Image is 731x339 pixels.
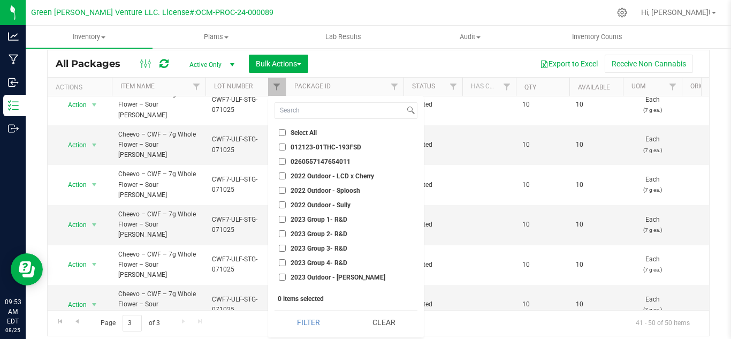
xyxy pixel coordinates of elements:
span: Cheevo – CWF – 7g Whole Flower – Sour [PERSON_NAME] [118,209,199,240]
input: 3 [123,315,142,332]
span: Cheevo – CWF – 7g Whole Flower – Sour [PERSON_NAME] [118,130,199,161]
inline-svg: Analytics [8,31,19,42]
input: 2023 Group 3- R&D [279,245,286,252]
a: Package ID [294,82,331,90]
span: Page of 3 [92,315,169,332]
input: Select All [279,129,286,136]
button: Bulk Actions [249,55,308,73]
a: Item Name [120,82,155,90]
input: 012123-01THC-193FSD [279,144,286,150]
span: Each [629,295,675,315]
p: 09:53 AM EDT [5,297,21,326]
button: Export to Excel [533,55,605,73]
p: (7 g ea.) [629,265,675,275]
a: Status [412,82,435,90]
span: 2023 Group 4- R&D [291,260,347,266]
a: Available [578,84,610,91]
span: Bulk Actions [256,59,301,68]
a: Lot Number [214,82,253,90]
span: Each [629,134,675,155]
span: Created [410,299,456,310]
span: Created [410,100,456,110]
span: Inventory [26,32,153,42]
span: 10 [576,260,616,270]
a: Filter [188,78,205,96]
inline-svg: Inventory [8,100,19,111]
span: select [88,138,101,153]
span: 2023 Group 1- R&D [291,216,347,223]
p: 08/25 [5,326,21,334]
span: Action [58,297,87,312]
span: Each [629,95,675,115]
a: Filter [386,78,403,96]
span: 10 [522,260,563,270]
span: select [88,257,101,272]
span: Inventory Counts [558,32,637,42]
span: Created [410,140,456,150]
inline-svg: Outbound [8,123,19,134]
input: 2022 Outdoor - LCD x Cherry [279,172,286,179]
span: 10 [576,299,616,310]
a: Qty [524,84,536,91]
span: Plants [153,32,279,42]
span: select [88,217,101,232]
span: select [88,177,101,192]
a: Lab Results [279,26,406,48]
button: Clear [349,311,417,334]
span: CWF7-ULF-STG-071025 [212,254,279,275]
div: 0 items selected [278,295,414,303]
span: Created [410,260,456,270]
span: 2022 Outdoor - Sploosh [291,187,360,194]
input: 0260557147654011 [279,158,286,165]
span: 10 [576,100,616,110]
a: Plants [153,26,279,48]
th: Has COA [462,78,516,96]
p: (7 g ea.) [629,225,675,235]
input: 2023 Group 1- R&D [279,216,286,223]
span: 0260557147654011 [291,159,351,165]
input: 2022 Outdoor - Sully [279,201,286,208]
span: 41 - 50 of 50 items [627,315,698,331]
span: Green [PERSON_NAME] Venture LLC. License#:OCM-PROC-24-000089 [31,8,273,17]
a: Go to the previous page [69,315,85,329]
iframe: Resource center [11,253,43,285]
span: CWF7-ULF-STG-071025 [212,295,279,315]
span: 10 [522,100,563,110]
span: Action [58,97,87,112]
a: Audit [407,26,534,48]
span: Created [410,220,456,230]
span: Hi, [PERSON_NAME]! [641,8,711,17]
span: 10 [522,180,563,190]
span: Cheevo – CWF – 7g Whole Flower – Sour [PERSON_NAME] [118,250,199,281]
inline-svg: Inbound [8,77,19,88]
span: Audit [407,32,533,42]
span: Action [58,217,87,232]
span: Created [410,180,456,190]
span: 10 [576,180,616,190]
span: 2023 Outdoor - [PERSON_NAME] [291,274,385,281]
span: All Packages [56,58,131,70]
p: (7 g ea.) [629,105,675,115]
span: select [88,297,101,312]
span: select [88,97,101,112]
input: 2023 Group 2- R&D [279,230,286,237]
span: CWF7-ULF-STG-071025 [212,134,279,155]
span: Cheevo – CWF – 7g Whole Flower – Sour [PERSON_NAME] [118,289,199,320]
span: Each [629,254,675,275]
button: Filter [275,311,342,334]
span: 012123-01THC-193FSD [291,144,361,150]
a: Filter [268,78,286,96]
a: UOM [631,82,645,90]
span: Each [629,175,675,195]
span: CWF7-ULF-STG-071025 [212,215,279,235]
span: Action [58,177,87,192]
div: Actions [56,84,108,91]
p: (7 g ea.) [629,145,675,155]
p: (7 g ea.) [629,305,675,315]
span: CWF7-ULF-STG-071025 [212,175,279,195]
input: 2023 Group 4- R&D [279,259,286,266]
span: CWF7-ULF-STG-071025 [212,95,279,115]
a: Filter [664,78,682,96]
span: Each [629,215,675,235]
input: Search [275,103,405,118]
